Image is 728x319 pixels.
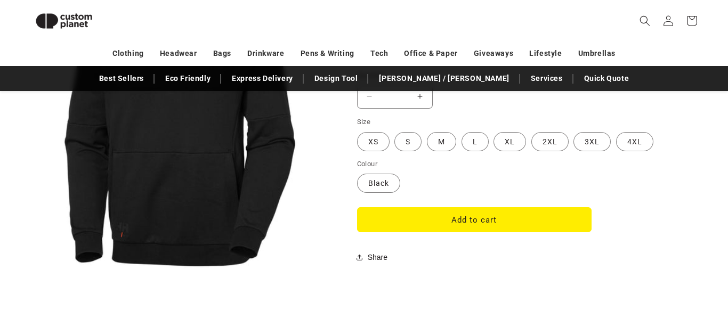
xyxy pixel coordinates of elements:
a: Lifestyle [529,44,562,63]
label: XL [494,132,526,151]
a: Pens & Writing [301,44,354,63]
a: Office & Paper [404,44,457,63]
button: Add to cart [357,207,592,232]
iframe: Chat Widget [551,204,728,319]
button: Share [357,246,391,269]
legend: Size [357,117,372,127]
summary: Search [633,9,657,32]
label: M [427,132,456,151]
legend: Colour [357,159,378,169]
a: Bags [213,44,231,63]
label: S [394,132,422,151]
a: Design Tool [309,69,363,88]
a: Headwear [160,44,197,63]
a: Best Sellers [94,69,149,88]
a: Giveaways [474,44,513,63]
label: 4XL [616,132,653,151]
a: Express Delivery [227,69,298,88]
label: XS [357,132,390,151]
a: Eco Friendly [160,69,216,88]
a: Clothing [112,44,144,63]
label: 2XL [531,132,569,151]
label: Black [357,174,400,193]
a: Umbrellas [578,44,616,63]
a: Quick Quote [579,69,635,88]
a: Tech [370,44,388,63]
label: L [462,132,489,151]
a: Drinkware [247,44,284,63]
a: Services [525,69,568,88]
label: 3XL [573,132,611,151]
a: [PERSON_NAME] / [PERSON_NAME] [374,69,514,88]
img: Custom Planet [27,4,101,38]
